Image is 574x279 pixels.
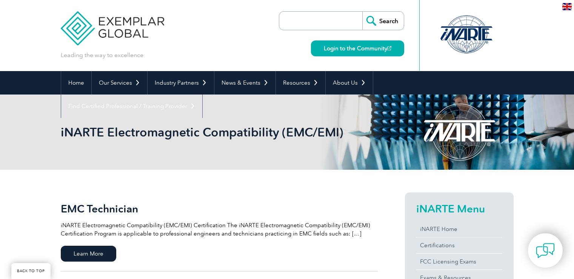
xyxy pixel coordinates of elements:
a: EMC Technician iNARTE Electromagnetic Compatibility (EMC/EMI) Certification The iNARTE Electromag... [61,192,378,271]
img: open_square.png [387,46,391,50]
p: iNARTE Electromagnetic Compatibility (EMC/EMI) Certification The iNARTE Electromagnetic Compatibi... [61,221,378,238]
h1: iNARTE Electromagnetic Compatibility (EMC/EMI) [61,125,351,139]
a: Industry Partners [148,71,214,95]
a: Login to the Community [311,40,404,56]
a: News & Events [214,71,275,95]
a: BACK TO TOP [11,263,51,279]
a: About Us [326,71,373,95]
a: Home [61,71,91,95]
a: iNARTE Home [416,221,502,237]
a: Find Certified Professional / Training Provider [61,95,202,118]
input: Search [362,12,404,30]
h2: iNARTE Menu [416,203,502,215]
a: Certifications [416,237,502,253]
a: Our Services [92,71,147,95]
img: contact-chat.png [536,241,555,260]
a: Resources [276,71,325,95]
img: en [562,3,572,10]
a: FCC Licensing Exams [416,254,502,270]
span: Learn More [61,246,116,262]
h2: EMC Technician [61,203,378,215]
p: Leading the way to excellence [61,51,143,59]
